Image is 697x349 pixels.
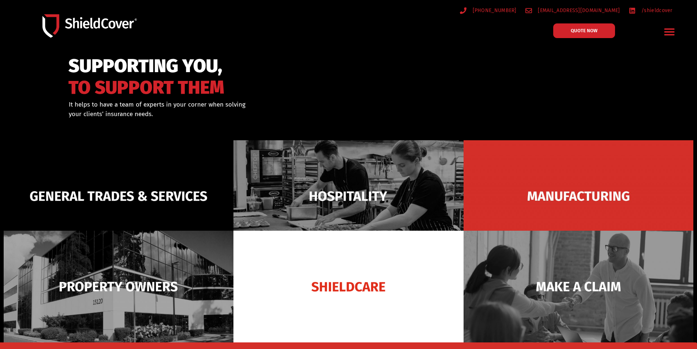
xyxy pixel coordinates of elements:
div: It helps to have a team of experts in your corner when solving [69,100,386,119]
a: QUOTE NOW [553,23,615,38]
span: SUPPORTING YOU, [68,59,224,74]
div: Menu Toggle [661,23,678,40]
span: [PHONE_NUMBER] [471,6,517,15]
span: QUOTE NOW [571,28,597,33]
span: /shieldcover [640,6,672,15]
p: your clients’ insurance needs. [69,109,386,119]
span: [EMAIL_ADDRESS][DOMAIN_NAME] [536,6,620,15]
a: /shieldcover [629,6,672,15]
a: [PHONE_NUMBER] [460,6,517,15]
img: Shield-Cover-Underwriting-Australia-logo-full [42,14,137,37]
a: [EMAIL_ADDRESS][DOMAIN_NAME] [525,6,620,15]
